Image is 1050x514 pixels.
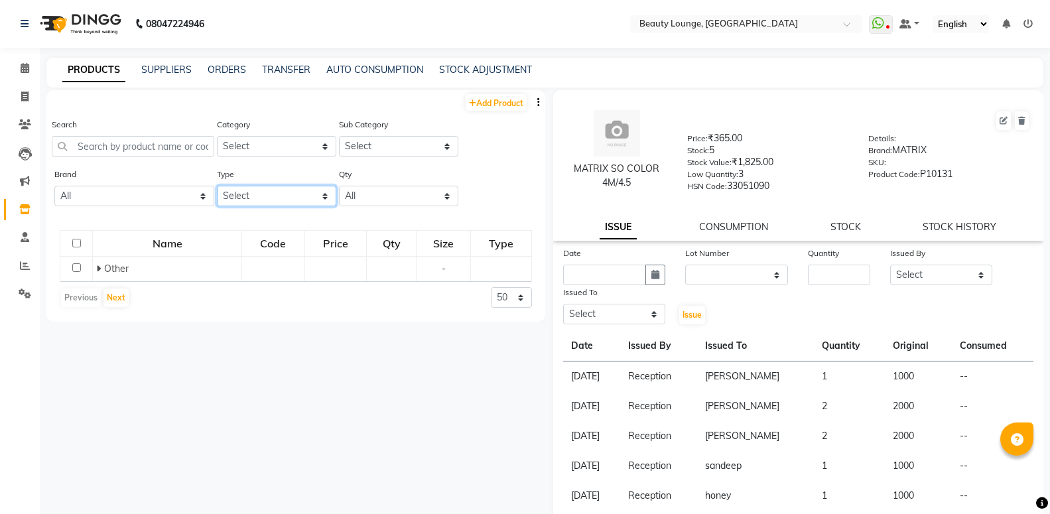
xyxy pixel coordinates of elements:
[563,287,598,298] label: Issued To
[687,131,849,150] div: ₹365.00
[952,331,1033,361] th: Consumed
[814,481,884,511] td: 1
[104,263,129,275] span: Other
[94,231,241,255] div: Name
[306,231,365,255] div: Price
[697,451,814,481] td: sandeep
[103,289,129,307] button: Next
[442,263,446,275] span: -
[217,119,250,131] label: Category
[620,391,696,421] td: Reception
[697,391,814,421] td: [PERSON_NAME]
[563,421,621,451] td: [DATE]
[54,168,76,180] label: Brand
[697,361,814,392] td: [PERSON_NAME]
[687,145,709,157] label: Stock:
[868,133,896,145] label: Details:
[563,331,621,361] th: Date
[952,391,1033,421] td: --
[62,58,125,82] a: PRODUCTS
[683,310,702,320] span: Issue
[830,221,861,233] a: STOCK
[952,421,1033,451] td: --
[620,331,696,361] th: Issued By
[687,157,732,168] label: Stock Value:
[687,180,727,192] label: HSN Code:
[952,481,1033,511] td: --
[868,157,886,168] label: SKU:
[34,5,125,42] img: logo
[885,421,952,451] td: 2000
[339,119,388,131] label: Sub Category
[563,247,581,259] label: Date
[566,162,667,190] div: MATRIX SO COLOR 4M/4.5
[339,168,352,180] label: Qty
[262,64,310,76] a: TRANSFER
[952,361,1033,392] td: --
[141,64,192,76] a: SUPPLIERS
[699,221,768,233] a: CONSUMPTION
[952,451,1033,481] td: --
[620,481,696,511] td: Reception
[814,451,884,481] td: 1
[885,451,952,481] td: 1000
[885,361,952,392] td: 1000
[697,481,814,511] td: honey
[868,168,920,180] label: Product Code:
[697,421,814,451] td: [PERSON_NAME]
[466,94,527,111] a: Add Product
[563,451,621,481] td: [DATE]
[687,167,849,186] div: 3
[217,168,234,180] label: Type
[96,263,104,275] span: Expand Row
[687,143,849,162] div: 5
[890,247,925,259] label: Issued By
[679,306,705,324] button: Issue
[563,361,621,392] td: [DATE]
[923,221,996,233] a: STOCK HISTORY
[814,361,884,392] td: 1
[685,247,729,259] label: Lot Number
[868,145,892,157] label: Brand:
[885,481,952,511] td: 1000
[885,331,952,361] th: Original
[687,179,849,198] div: 33051090
[146,5,204,42] b: 08047224946
[868,143,1030,162] div: MATRIX
[600,216,637,239] a: ISSUE
[563,481,621,511] td: [DATE]
[885,391,952,421] td: 2000
[620,421,696,451] td: Reception
[367,231,415,255] div: Qty
[808,247,839,259] label: Quantity
[326,64,423,76] a: AUTO CONSUMPTION
[243,231,304,255] div: Code
[814,421,884,451] td: 2
[417,231,470,255] div: Size
[687,155,849,174] div: ₹1,825.00
[52,119,77,131] label: Search
[620,361,696,392] td: Reception
[687,168,738,180] label: Low Quantity:
[814,391,884,421] td: 2
[208,64,246,76] a: ORDERS
[472,231,531,255] div: Type
[52,136,214,157] input: Search by product name or code
[439,64,532,76] a: STOCK ADJUSTMENT
[687,133,708,145] label: Price:
[620,451,696,481] td: Reception
[814,331,884,361] th: Quantity
[594,110,640,157] img: avatar
[563,391,621,421] td: [DATE]
[697,331,814,361] th: Issued To
[868,167,1030,186] div: P10131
